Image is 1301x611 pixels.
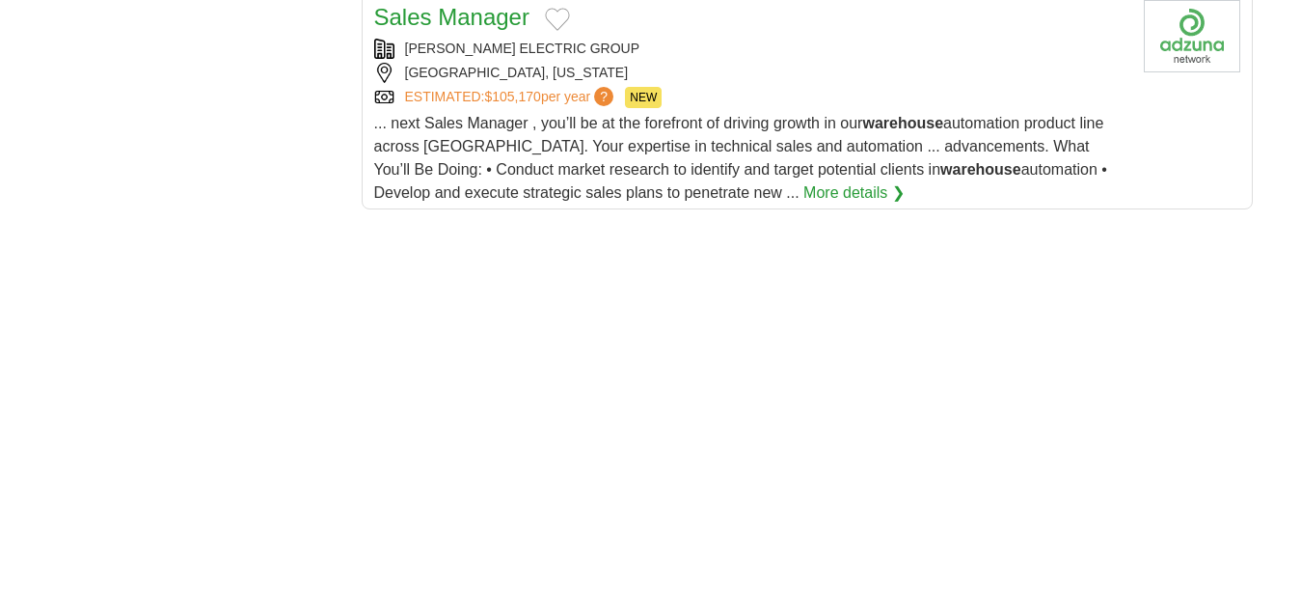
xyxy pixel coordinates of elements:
[862,115,943,131] strong: warehouse
[374,4,529,30] a: Sales Manager
[594,87,613,106] span: ?
[803,181,905,205] a: More details ❯
[545,8,570,31] button: Add to favorite jobs
[484,89,540,104] span: $105,170
[374,115,1107,201] span: ... next Sales Manager , you’ll be at the forefront of driving growth in our automation product l...
[374,63,1128,83] div: [GEOGRAPHIC_DATA], [US_STATE]
[374,39,1128,59] div: [PERSON_NAME] ELECTRIC GROUP
[625,87,662,108] span: NEW
[940,161,1021,178] strong: warehouse
[405,87,618,108] a: ESTIMATED:$105,170per year?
